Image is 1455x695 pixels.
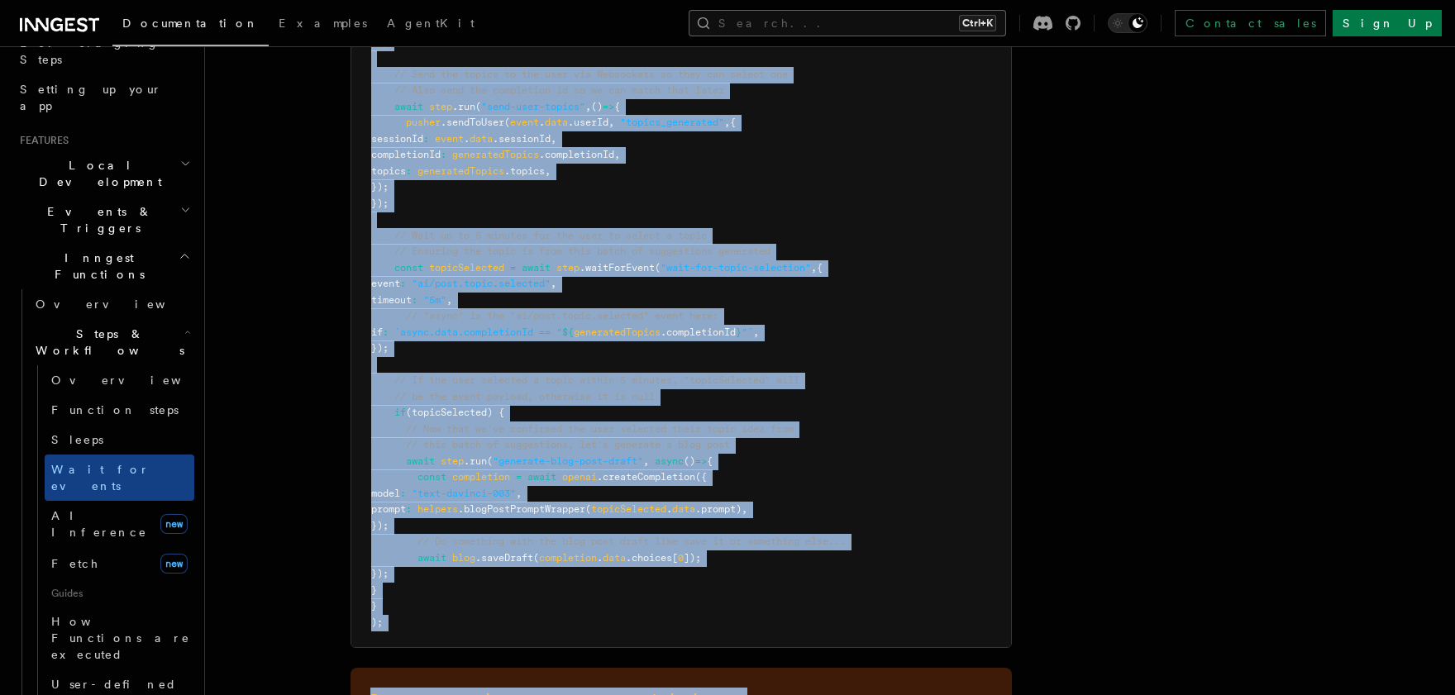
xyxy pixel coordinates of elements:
span: .sessionId [493,133,551,145]
span: sessionId [371,133,423,145]
a: Function steps [45,395,194,425]
span: }); [371,342,389,354]
span: , [545,165,551,177]
span: Guides [45,580,194,607]
span: await [394,101,423,112]
span: , [811,262,817,274]
span: () [684,455,695,467]
span: , [742,503,747,515]
span: Steps & Workflows [29,326,184,359]
span: => [603,101,614,112]
span: new [160,554,188,574]
span: "ai/post.topic.selected" [412,278,551,289]
span: .saveDraft [475,552,533,564]
span: .sendToUser [441,117,504,128]
a: Overview [29,289,194,319]
span: await [417,552,446,564]
span: , [753,326,759,338]
span: Function steps [51,403,179,417]
span: Fetch [51,557,99,570]
a: Overview [45,365,194,395]
span: ]); [684,552,701,564]
span: : [412,294,417,306]
span: = [516,471,522,483]
span: // If the user selected a topic within 5 minutes, "topicSelected" will [394,374,799,386]
span: generatedTopics [574,326,661,338]
span: () [591,101,603,112]
span: const [417,471,446,483]
span: Setting up your app [20,83,162,112]
span: }); [371,520,389,531]
kbd: Ctrl+K [959,15,996,31]
span: , [585,101,591,112]
span: , [551,278,556,289]
a: Leveraging Steps [13,28,194,74]
span: // Ensuring the topic is from this batch of suggestions generated [394,245,770,257]
span: .run [452,101,475,112]
span: openai [562,471,597,483]
button: Local Development [13,150,194,197]
span: // Send the topics to the user via Websockets so they can select one [394,69,788,80]
span: { [817,262,823,274]
span: . [464,133,470,145]
span: : [400,488,406,499]
span: "topics_generated" [620,117,724,128]
span: // Now that we've confirmed the user selected their topic idea from [406,423,794,435]
span: , [643,455,649,467]
span: , [446,294,452,306]
span: Examples [279,17,367,30]
span: data [545,117,568,128]
span: prompt [371,503,406,515]
span: .topics [504,165,545,177]
span: } [371,584,377,596]
span: .blogPostPromptWrapper [458,503,585,515]
button: Events & Triggers [13,197,194,243]
span: }); [371,568,389,579]
span: event [510,117,539,128]
span: topicSelected [429,262,504,274]
span: step [429,101,452,112]
span: // Wait up to 5 minutes for the user to select a topic [394,230,707,241]
button: Steps & Workflows [29,319,194,365]
span: } [371,600,377,612]
span: generatedTopics [417,165,504,177]
span: }); [371,36,389,48]
span: ( [504,117,510,128]
span: helpers [417,503,458,515]
span: .prompt) [695,503,742,515]
span: => [695,455,707,467]
span: new [160,514,188,534]
span: topics [371,165,406,177]
span: , [724,117,730,128]
span: "wait-for-topic-selection" [661,262,811,274]
button: Toggle dark mode [1108,13,1147,33]
span: .choices[ [626,552,678,564]
a: AI Inferencenew [45,501,194,547]
span: completionId [371,149,441,160]
span: data [603,552,626,564]
span: await [527,471,556,483]
span: // "async" is the "ai/post.topic.selected" event here: [406,310,718,321]
span: ( [487,455,493,467]
a: Examples [269,5,377,45]
span: Wait for events [51,463,150,493]
span: ${ [562,326,574,338]
span: . [539,117,545,128]
span: generatedTopics [452,149,539,160]
span: const [394,262,423,274]
span: .createCompletion [597,471,695,483]
span: , [608,117,614,128]
span: "` [742,326,753,338]
span: event [371,278,400,289]
span: `async.data.completionId == " [394,326,562,338]
span: : [441,149,446,160]
span: : [383,326,389,338]
span: ( [475,101,481,112]
span: : [406,503,412,515]
span: Inngest Functions [13,250,179,283]
span: .userId [568,117,608,128]
span: completion [539,552,597,564]
a: Documentation [112,5,269,46]
span: completion [452,471,510,483]
span: Features [13,134,69,147]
